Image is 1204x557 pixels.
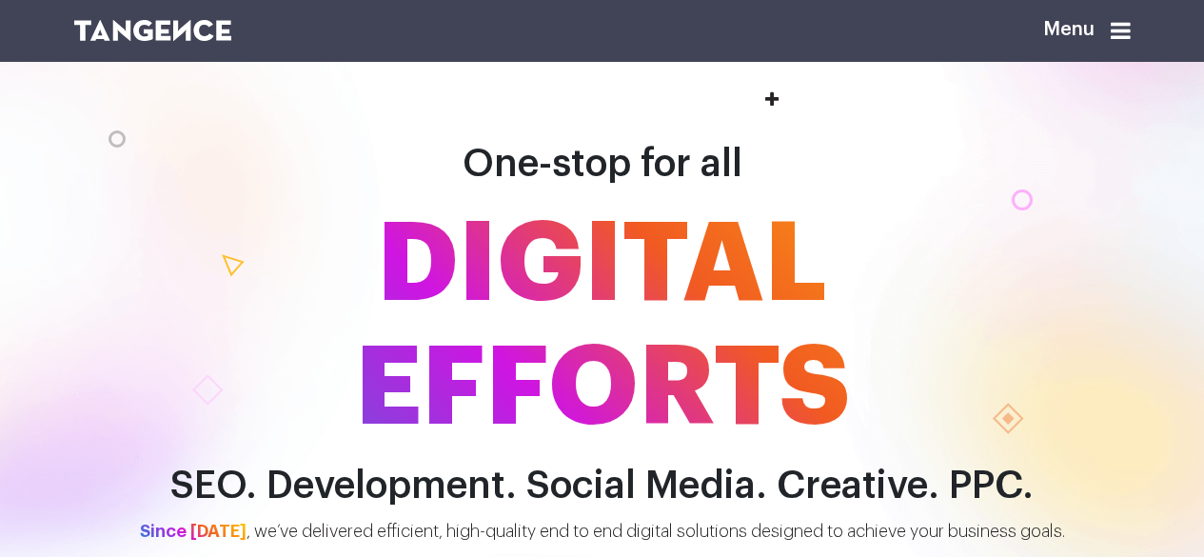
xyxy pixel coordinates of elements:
span: DIGITAL EFFORTS [60,203,1145,450]
p: , we’ve delivered efficient, high-quality end to end digital solutions designed to achieve your b... [94,519,1111,545]
span: Since [DATE] [140,523,247,540]
span: One-stop for all [463,145,742,183]
h2: SEO. Development. Social Media. Creative. PPC. [60,465,1145,507]
img: logo SVG [74,20,232,41]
